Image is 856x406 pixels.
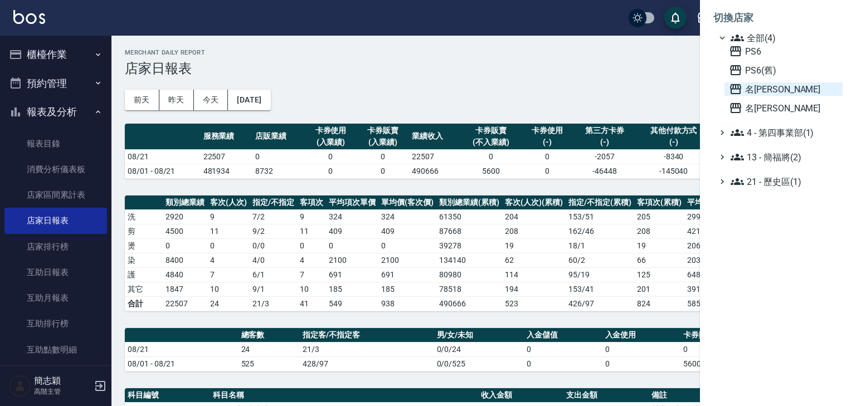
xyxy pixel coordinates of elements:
span: PS6 [729,45,838,58]
span: 13 - 簡福將(2) [731,150,838,164]
span: 全部(4) [731,31,838,45]
span: 4 - 第四事業部(1) [731,126,838,139]
span: 名[PERSON_NAME] [729,82,838,96]
span: 名[PERSON_NAME] [729,101,838,115]
li: 切換店家 [713,4,843,31]
span: PS6(舊) [729,63,838,77]
span: 21 - 歷史區(1) [731,175,838,188]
